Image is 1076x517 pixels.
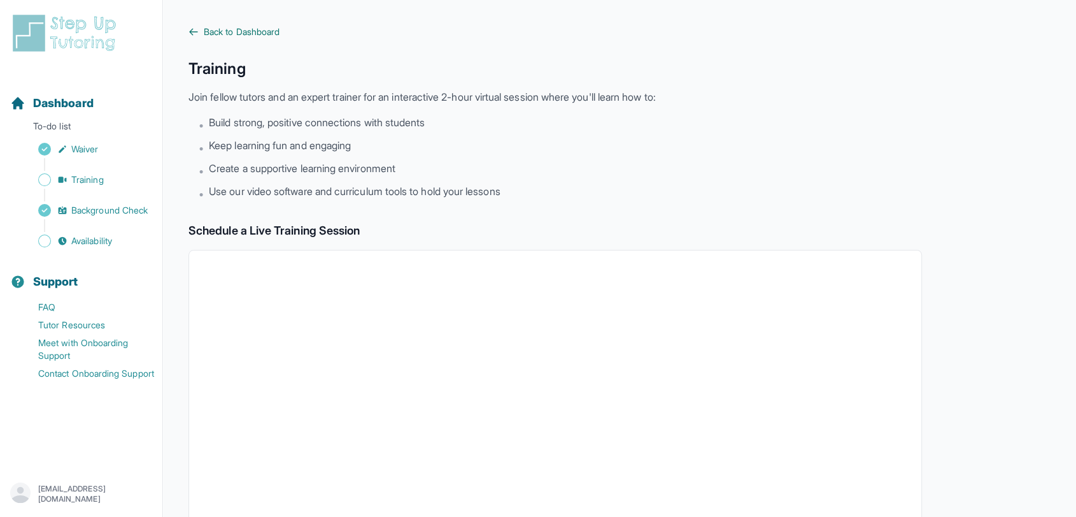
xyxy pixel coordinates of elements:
[199,140,204,156] span: •
[33,273,78,291] span: Support
[10,334,162,365] a: Meet with Onboarding Support
[209,161,395,176] span: Create a supportive learning environment
[10,365,162,382] a: Contact Onboarding Support
[38,484,152,504] p: [EMAIL_ADDRESS][DOMAIN_NAME]
[33,94,94,112] span: Dashboard
[10,201,162,219] a: Background Check
[71,143,98,156] span: Waiver
[10,140,162,158] a: Waiver
[10,483,152,506] button: [EMAIL_ADDRESS][DOMAIN_NAME]
[5,74,157,117] button: Dashboard
[10,316,162,334] a: Tutor Resources
[10,13,124,54] img: logo
[10,232,162,250] a: Availability
[188,89,922,105] p: Join fellow tutors and an expert trainer for an interactive 2-hour virtual session where you'll l...
[199,186,204,201] span: •
[71,235,112,247] span: Availability
[209,184,500,199] span: Use our video software and curriculum tools to hold your lessons
[71,204,148,217] span: Background Check
[5,120,157,138] p: To-do list
[10,298,162,316] a: FAQ
[10,171,162,189] a: Training
[71,173,104,186] span: Training
[188,222,922,240] h2: Schedule a Live Training Session
[188,25,922,38] a: Back to Dashboard
[204,25,280,38] span: Back to Dashboard
[209,115,425,130] span: Build strong, positive connections with students
[209,138,351,153] span: Keep learning fun and engaging
[199,117,204,133] span: •
[188,59,922,79] h1: Training
[10,94,94,112] a: Dashboard
[5,252,157,296] button: Support
[199,163,204,178] span: •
